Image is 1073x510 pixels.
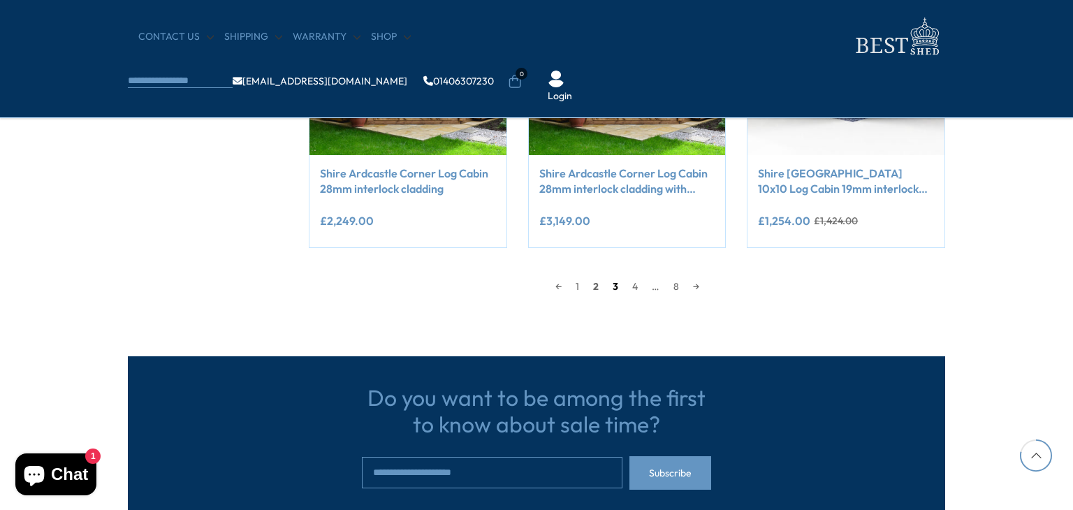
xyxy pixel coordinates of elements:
a: 4 [625,276,645,297]
a: → [686,276,706,297]
button: Subscribe [629,456,711,490]
a: Login [548,89,572,103]
img: logo [847,14,945,59]
span: … [645,276,666,297]
a: CONTACT US [138,30,214,44]
a: 01406307230 [423,76,494,86]
a: Shire Ardcastle Corner Log Cabin 28mm interlock cladding [320,166,496,197]
a: 0 [508,75,522,89]
ins: £3,149.00 [539,215,590,226]
a: ← [548,276,569,297]
del: £1,424.00 [814,216,858,226]
a: Shipping [224,30,282,44]
span: 0 [516,68,527,80]
a: 8 [666,276,686,297]
ins: £2,249.00 [320,215,374,226]
a: [EMAIL_ADDRESS][DOMAIN_NAME] [233,76,407,86]
a: Shire Ardcastle Corner Log Cabin 28mm interlock cladding with assembly included [539,166,715,197]
inbox-online-store-chat: Shopify online store chat [11,453,101,499]
span: Subscribe [649,468,692,478]
img: User Icon [548,71,564,87]
h3: Do you want to be among the first to know about sale time? [362,384,711,438]
a: Shire [GEOGRAPHIC_DATA] 10x10 Log Cabin 19mm interlock Cladding [758,166,934,197]
a: 1 [569,276,586,297]
a: Warranty [293,30,360,44]
a: 3 [606,276,625,297]
ins: £1,254.00 [758,215,810,226]
span: 2 [586,276,606,297]
a: Shop [371,30,411,44]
